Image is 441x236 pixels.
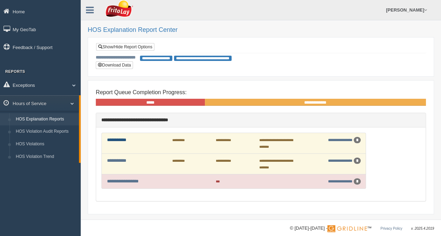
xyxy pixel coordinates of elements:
[96,43,154,51] a: Show/Hide Report Options
[96,61,133,69] button: Download Data
[13,138,79,151] a: HOS Violations
[13,125,79,138] a: HOS Violation Audit Reports
[13,113,79,126] a: HOS Explanation Reports
[88,27,434,34] h2: HOS Explanation Report Center
[411,227,434,230] span: v. 2025.4.2019
[13,151,79,163] a: HOS Violation Trend
[290,225,434,232] div: © [DATE]-[DATE] - ™
[96,89,426,96] h4: Report Queue Completion Progress:
[380,227,402,230] a: Privacy Policy
[327,225,367,232] img: Gridline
